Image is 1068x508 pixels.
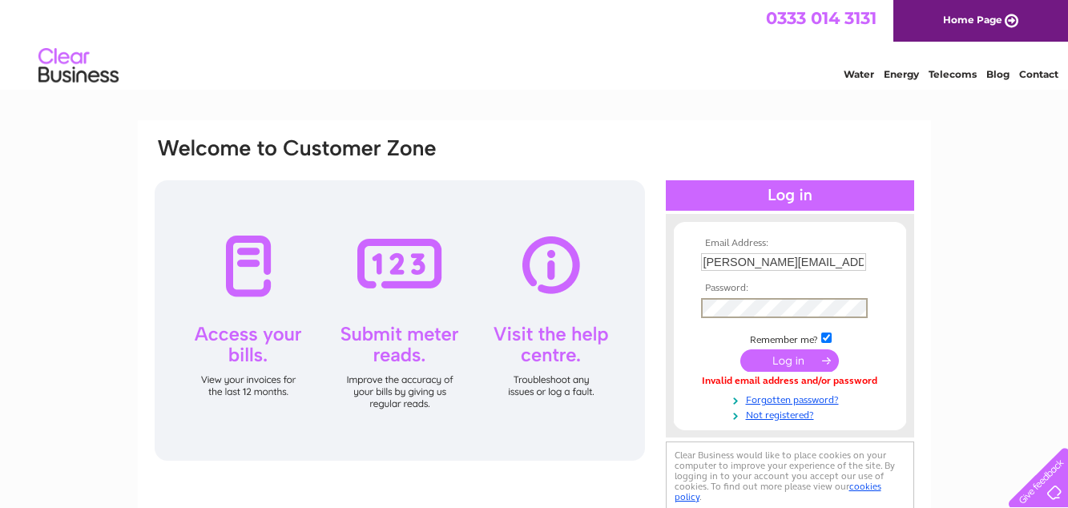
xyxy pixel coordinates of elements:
[929,68,977,80] a: Telecoms
[701,406,883,421] a: Not registered?
[156,9,913,78] div: Clear Business is a trading name of Verastar Limited (registered in [GEOGRAPHIC_DATA] No. 3667643...
[697,330,883,346] td: Remember me?
[675,481,881,502] a: cookies policy
[740,349,839,372] input: Submit
[701,376,879,387] div: Invalid email address and/or password
[38,42,119,91] img: logo.png
[844,68,874,80] a: Water
[766,8,877,28] a: 0333 014 3131
[986,68,1010,80] a: Blog
[697,283,883,294] th: Password:
[697,238,883,249] th: Email Address:
[701,391,883,406] a: Forgotten password?
[884,68,919,80] a: Energy
[1019,68,1058,80] a: Contact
